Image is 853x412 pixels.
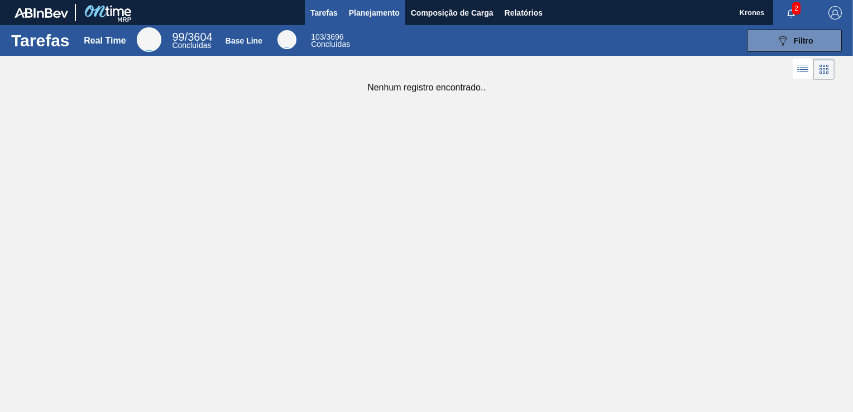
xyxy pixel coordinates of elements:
[172,31,184,43] span: 99
[172,31,212,43] span: / 3604
[137,27,161,52] div: Real Time
[794,36,813,45] span: Filtro
[226,36,262,45] div: Base Line
[813,59,835,80] div: Visão em Cards
[311,32,343,41] span: / 3696
[792,2,801,15] span: 2
[172,32,212,49] div: Real Time
[15,8,68,18] img: TNhmsLtSVTkK8tSr43FrP2fwEKptu5GPRR3wAAAABJRU5ErkJggg==
[11,34,70,47] h1: Tarefas
[773,5,809,21] button: Notificações
[84,36,126,46] div: Real Time
[172,41,211,50] span: Concluídas
[411,6,493,20] span: Composição de Carga
[311,32,324,41] span: 103
[277,30,296,49] div: Base Line
[311,33,350,48] div: Base Line
[828,6,842,20] img: Logout
[793,59,813,80] div: Visão em Lista
[311,40,350,49] span: Concluídas
[747,30,842,52] button: Filtro
[505,6,543,20] span: Relatórios
[310,6,338,20] span: Tarefas
[349,6,400,20] span: Planejamento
